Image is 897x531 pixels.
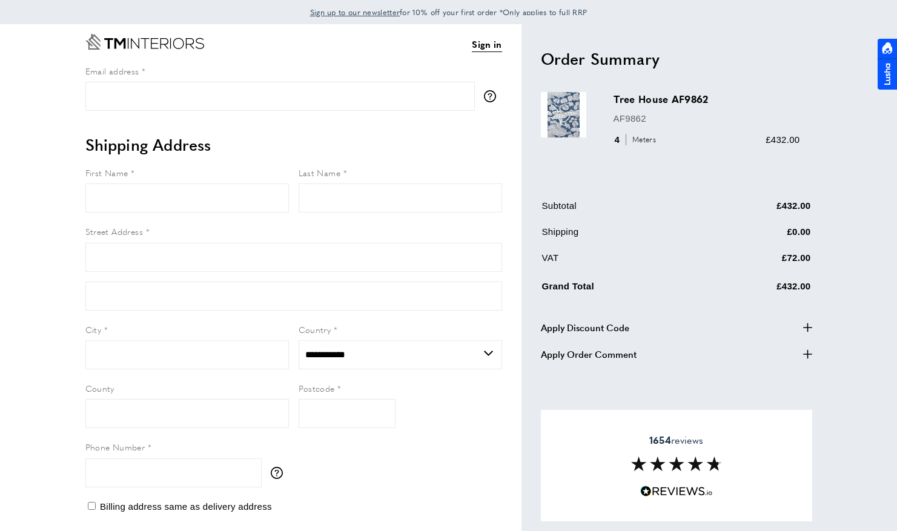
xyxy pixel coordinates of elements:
span: Last Name [299,167,341,179]
img: Reviews.io 5 stars [640,486,713,497]
img: Reviews section [631,457,722,471]
p: AF9862 [614,111,800,126]
span: Apply Discount Code [541,320,629,335]
td: £0.00 [705,225,811,248]
span: Street Address [85,225,144,237]
td: £72.00 [705,251,811,274]
span: City [85,323,102,335]
h2: Shipping Address [85,134,502,156]
input: Billing address same as delivery address [88,502,96,510]
td: Grand Total [542,277,704,303]
span: First Name [85,167,128,179]
span: Billing address same as delivery address [100,501,272,512]
span: County [85,382,114,394]
div: 4 [614,133,660,147]
button: More information [484,90,502,102]
span: Email address [85,65,139,77]
a: Go to Home page [85,34,204,50]
span: Country [299,323,331,335]
h3: Tree House AF9862 [614,92,800,106]
span: Sign up to our newsletter [310,7,400,18]
td: Shipping [542,225,704,248]
a: Sign in [472,37,501,52]
span: Apply Order Comment [541,347,637,361]
td: £432.00 [705,199,811,222]
span: for 10% off your first order *Only applies to full RRP [310,7,588,18]
span: Meters [626,134,659,145]
span: reviews [649,434,703,446]
h2: Order Summary [541,48,812,70]
a: Sign up to our newsletter [310,6,400,18]
strong: 1654 [649,433,671,447]
button: More information [271,467,289,479]
td: Subtotal [542,199,704,222]
span: Postcode [299,382,335,394]
td: £432.00 [705,277,811,303]
span: £432.00 [766,134,799,145]
span: Phone Number [85,441,145,453]
td: VAT [542,251,704,274]
img: Tree House AF9862 [541,92,586,137]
